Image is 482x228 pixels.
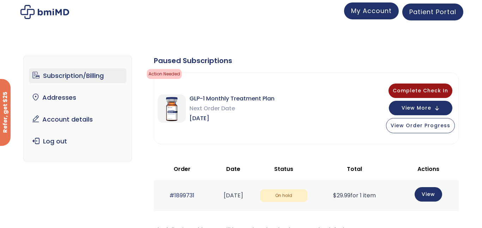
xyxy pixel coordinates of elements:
[402,4,463,20] a: Patient Portal
[347,165,362,173] span: Total
[351,6,392,15] span: My Account
[226,165,240,173] span: Date
[417,165,439,173] span: Actions
[393,87,448,94] span: Complete Check In
[333,191,350,199] span: 29.99
[311,180,398,211] td: for 1 item
[388,84,452,98] button: Complete Check In
[29,68,127,83] a: Subscription/Billing
[391,122,450,129] span: View Order Progress
[154,56,459,66] div: Paused Subscriptions
[29,134,127,149] a: Log out
[386,118,455,133] button: View Order Progress
[23,56,132,161] nav: Account pages
[389,101,452,115] button: View More
[169,191,194,199] a: #1899731
[189,113,275,123] span: [DATE]
[402,106,431,110] span: View More
[415,187,442,202] a: View
[29,90,127,105] a: Addresses
[274,165,293,173] span: Status
[344,2,399,19] a: My Account
[174,165,191,173] span: Order
[29,112,127,127] a: Account details
[147,69,182,79] span: Action Needed
[189,94,275,104] span: GLP-1 Monthly Treatment Plan
[333,191,337,199] span: $
[20,5,69,19] img: My account
[260,189,307,202] span: On hold
[189,104,275,113] span: Next Order Date
[409,7,456,16] span: Patient Portal
[224,191,243,199] time: [DATE]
